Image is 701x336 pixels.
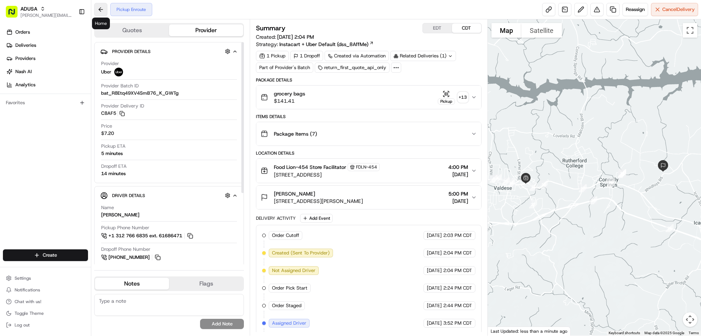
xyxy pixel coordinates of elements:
span: Name [101,204,114,211]
a: Orders [3,26,91,38]
button: Notes [95,278,169,290]
span: Driver Details [112,193,145,199]
div: Package Details [256,77,481,83]
span: Provider [101,60,119,67]
button: Package Items (7) [256,122,481,146]
span: [DATE] [448,171,468,178]
button: Driver Details [100,189,238,201]
span: $7.20 [101,130,114,137]
button: Chat with us! [3,297,88,307]
div: Related Deliveries (1) [390,51,456,61]
span: bat_R8Etq49XV4SmB76_K_GWTg [101,90,179,97]
div: 1 Pickup [256,51,289,61]
span: Uber [101,69,111,75]
span: Provider Delivery ID [101,103,144,109]
span: Price [101,123,112,129]
span: Order Staged [272,302,302,309]
span: [PHONE_NUMBER] [108,254,150,261]
span: Providers [15,55,35,62]
span: Created: [256,33,314,41]
a: Created via Automation [325,51,389,61]
div: 25 [663,221,677,235]
span: [DATE] [427,285,442,291]
a: [PHONE_NUMBER] [101,253,162,261]
a: Terms (opens in new tab) [689,331,699,335]
button: Reassign [623,3,648,16]
a: Instacart + Uber Default (dss_8AffMe) [279,41,374,48]
span: Food Lion-454 Store Facilitator [274,163,346,171]
span: +1 312 766 6835 ext. 61686471 [108,233,182,239]
div: Pickup [438,98,455,105]
div: 16 [604,175,618,189]
h3: Summary [256,25,286,31]
div: 13 [615,167,629,181]
div: Strategy: [256,41,374,48]
span: [DATE] [427,320,442,326]
span: [DATE] 2:04 PM [277,34,314,40]
div: Last Updated: less than a minute ago [488,326,571,336]
span: 2:04 PM CDT [443,267,472,274]
button: Toggle fullscreen view [683,23,697,38]
div: 26 [586,193,600,207]
div: We're available if you need us! [25,77,92,83]
button: Map camera controls [683,312,697,327]
button: Notifications [3,285,88,295]
span: [PERSON_NAME][EMAIL_ADDRESS][PERSON_NAME][DOMAIN_NAME] [20,12,73,18]
div: 📗 [7,107,13,113]
span: 2:44 PM CDT [443,302,472,309]
span: Package Items ( 7 ) [274,130,317,137]
button: Pickup+13 [438,90,468,105]
img: Nash [7,7,22,22]
div: Start new chat [25,70,120,77]
span: Assigned Driver [272,320,306,326]
div: 5 minutes [101,150,123,157]
div: [PERSON_NAME] [101,212,139,218]
button: ADUSA [20,5,37,12]
span: grocery bags [274,90,305,97]
span: 2:04 PM CDT [443,250,472,256]
span: FDLN-454 [356,164,377,170]
span: API Documentation [69,106,117,113]
span: Map data ©2025 Google [644,331,684,335]
a: +1 312 766 6835 ext. 61686471 [101,232,194,240]
span: Provider Details [112,49,150,54]
span: Settings [15,275,31,281]
span: [DATE] [427,267,442,274]
button: Keyboard shortcuts [609,331,640,336]
button: Create [3,249,88,261]
a: Open this area in Google Maps (opens a new window) [490,326,514,336]
a: Nash AI [3,66,91,78]
div: Location Details [256,150,481,156]
span: Instacart + Uber Default (dss_8AffMe) [279,41,368,48]
button: Show satellite imagery [521,23,562,38]
button: [PERSON_NAME][STREET_ADDRESS][PERSON_NAME]5:00 PM[DATE] [256,186,481,209]
button: EDT [423,23,452,33]
span: [PERSON_NAME] [274,190,315,197]
span: Pickup Phone Number [101,224,149,231]
span: Notifications [15,287,40,293]
p: Welcome 👋 [7,29,133,41]
div: Items Details [256,114,481,120]
div: 20 [477,172,491,186]
button: CDT [452,23,481,33]
button: CancelDelivery [651,3,698,16]
span: Deliveries [15,42,36,49]
span: 4:00 PM [448,163,468,171]
img: 1736555255976-a54dd68f-1ca7-489b-9aae-adbdc363a1c4 [7,70,20,83]
span: [DATE] [448,197,468,205]
span: Analytics [15,82,35,88]
div: 9 [487,172,501,186]
div: Delivery Activity [256,215,296,221]
a: Providers [3,53,91,64]
a: Deliveries [3,39,91,51]
div: 💻 [62,107,68,113]
span: Order Pick Start [272,285,307,291]
div: + 13 [458,92,468,102]
button: Add Event [300,214,333,223]
span: Provider Batch ID [101,83,139,89]
button: Provider [169,24,243,36]
span: Nash AI [15,68,32,75]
